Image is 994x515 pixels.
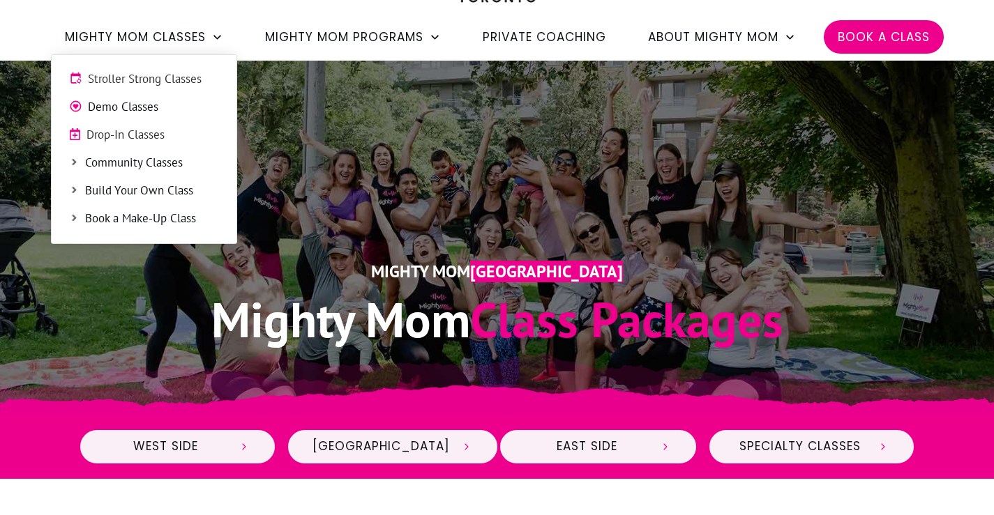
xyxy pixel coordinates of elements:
[85,154,219,172] span: Community Classes
[59,125,229,146] a: Drop-In Classes
[59,208,229,229] a: Book a Make-Up Class
[88,70,219,89] span: Stroller Strong Classes
[85,210,219,228] span: Book a Make-Up Class
[708,429,915,465] a: Specialty Classes
[59,180,229,201] a: Build Your Own Class
[499,429,698,465] a: East Side
[59,97,229,118] a: Demo Classes
[838,25,930,49] a: Book a Class
[59,153,229,174] a: Community Classes
[59,69,229,90] a: Stroller Strong Classes
[265,25,441,49] a: Mighty Mom Programs
[85,182,219,200] span: Build Your Own Class
[483,25,606,49] a: Private Coaching
[86,126,219,144] span: Drop-In Classes
[211,288,470,351] span: Mighty Mom
[371,261,470,282] span: Mighty Mom
[648,25,796,49] a: About Mighty Mom
[648,25,778,49] span: About Mighty Mom
[265,25,423,49] span: Mighty Mom Programs
[88,98,219,116] span: Demo Classes
[287,429,499,465] a: [GEOGRAPHIC_DATA]
[105,439,228,454] span: West Side
[470,261,623,282] span: [GEOGRAPHIC_DATA]
[65,25,223,49] a: Mighty Mom Classes
[734,439,866,454] span: Specialty Classes
[525,439,649,454] span: East Side
[79,429,277,465] a: West Side
[312,439,450,454] span: [GEOGRAPHIC_DATA]
[65,25,206,49] span: Mighty Mom Classes
[93,288,901,351] h1: Class Packages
